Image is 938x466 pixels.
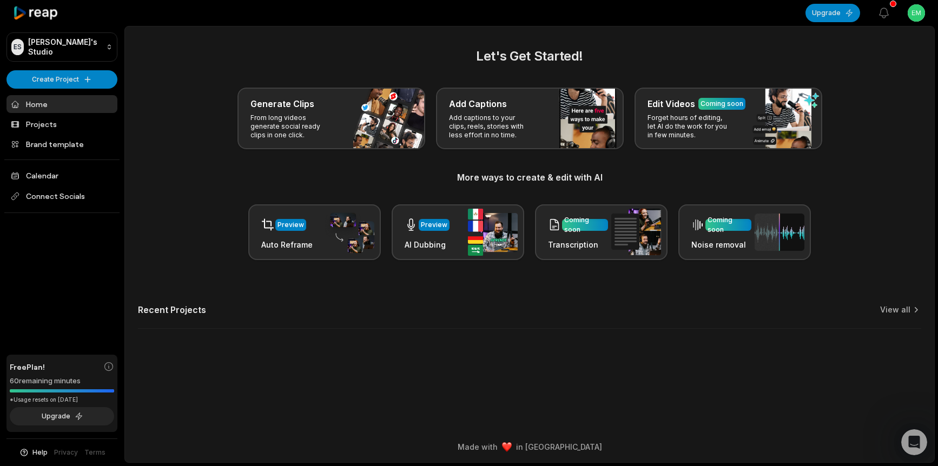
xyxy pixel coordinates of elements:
p: Add captions to your clips, reels, stories with less effort in no time. [449,114,533,139]
div: Made with in [GEOGRAPHIC_DATA] [135,441,924,452]
div: Coming soon [564,215,606,235]
a: Privacy [54,448,78,457]
span: Connect Socials [6,187,117,206]
h3: Generate Clips [250,97,314,110]
a: Brand template [6,135,117,153]
img: auto_reframe.png [325,211,374,254]
h3: More ways to create & edit with AI [138,171,921,184]
a: Terms [84,448,105,457]
span: Free Plan! [10,361,45,372]
img: heart emoji [502,442,512,452]
h3: Auto Reframe [261,239,313,250]
a: View all [880,304,910,315]
div: Coming soon [701,99,743,109]
p: Forget hours of editing, let AI do the work for you in few minutes. [648,114,731,139]
div: Preview [278,220,304,230]
div: ES [11,39,24,55]
button: Create Project [6,70,117,89]
a: Projects [6,115,117,133]
h3: Edit Videos [648,97,695,110]
span: Help [32,448,48,457]
h2: Recent Projects [138,304,206,315]
img: ai_dubbing.png [468,209,518,256]
h3: AI Dubbing [405,239,450,250]
p: From long videos generate social ready clips in one click. [250,114,334,139]
div: Coming soon [708,215,749,235]
h2: Let's Get Started! [138,46,921,66]
button: Help [19,448,48,457]
img: transcription.png [611,209,661,255]
div: 60 remaining minutes [10,376,114,387]
button: Upgrade [10,407,114,425]
button: Upgrade [805,4,860,22]
a: Home [6,95,117,113]
h3: Add Captions [449,97,507,110]
div: *Usage resets on [DATE] [10,396,114,404]
h3: Noise removal [691,239,751,250]
a: Calendar [6,167,117,184]
h3: Transcription [548,239,608,250]
p: [PERSON_NAME]'s Studio [28,37,102,57]
iframe: Intercom live chat [901,429,927,455]
div: Preview [421,220,447,230]
img: noise_removal.png [755,214,804,251]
